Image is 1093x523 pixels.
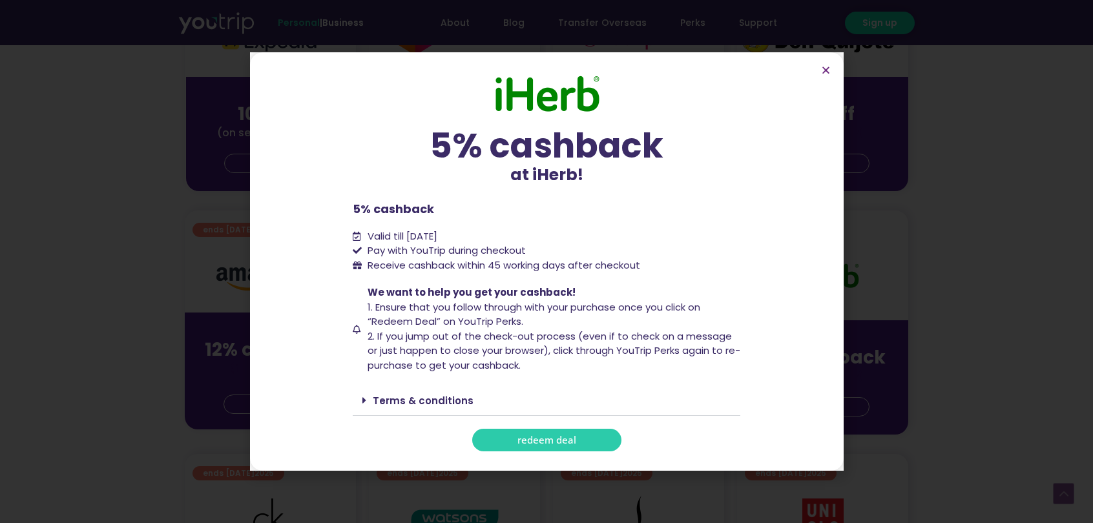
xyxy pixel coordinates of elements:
span: 2. If you jump out of the check-out process (even if to check on a message or just happen to clos... [368,329,740,372]
span: We want to help you get your cashback! [368,285,576,299]
p: 5% cashback [353,200,740,218]
span: Valid till [DATE] [364,229,437,244]
a: Terms & conditions [373,394,474,407]
a: redeem deal [472,429,621,451]
div: Terms & conditions [353,385,740,416]
span: Receive cashback within 45 working days after checkout [364,258,640,273]
div: 5% cashback [353,128,740,163]
span: 1. Ensure that you follow through with your purchase once you click on “Redeem Deal” on YouTrip P... [368,300,700,329]
span: redeem deal [517,435,576,445]
a: Close [821,65,831,75]
div: at iHerb! [353,128,740,187]
span: Pay with YouTrip during checkout [364,243,526,258]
